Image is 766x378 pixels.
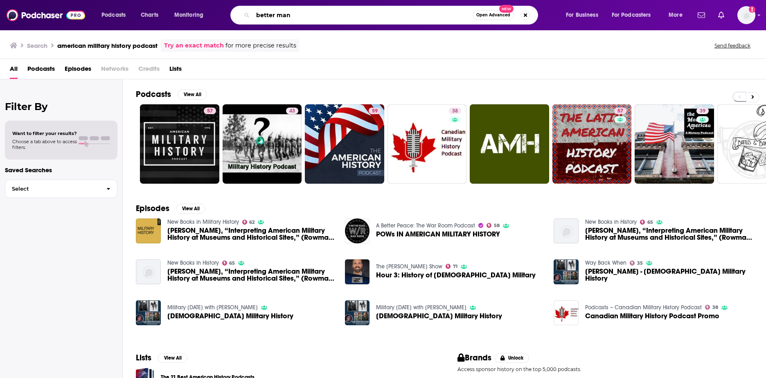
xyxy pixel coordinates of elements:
[136,353,151,363] h2: Lists
[749,6,755,13] svg: Add a profile image
[167,268,335,282] a: Marc R. Blackburn, “Interpreting American Military History at Museums and Historical Sites,” (Row...
[376,313,502,319] a: African American Military History
[635,104,714,184] a: 39
[585,313,719,319] a: Canadian Military History Podcast Promo
[136,259,161,284] img: Marc R. Blackburn, “Interpreting American Military History at Museums and Historical Sites,” (Row...
[585,218,637,225] a: New Books in History
[223,104,302,184] a: 43
[345,300,370,325] img: African American Military History
[499,5,514,13] span: New
[585,227,753,241] a: Marc R. Blackburn, “Interpreting American Military History at Museums and Historical Sites,” (Row...
[286,108,298,114] a: 43
[617,107,623,115] span: 57
[5,186,100,191] span: Select
[167,218,239,225] a: New Books in Military History
[57,42,158,49] h3: american military history podcast
[12,139,77,150] span: Choose a tab above to access filters.
[372,107,378,115] span: 59
[345,218,370,243] img: POWs IN AMERICAN MILITARY HISTORY
[376,304,466,311] a: Military Monday with Mike Guardia
[136,218,161,243] img: Marc R. Blackburn, “Interpreting American Military History at Museums and Historical Sites,” (Row...
[669,9,683,21] span: More
[737,6,755,24] img: User Profile
[136,203,205,214] a: EpisodesView All
[700,107,705,115] span: 39
[663,9,693,22] button: open menu
[138,62,160,79] span: Credits
[554,300,579,325] img: Canadian Military History Podcast Promo
[585,259,626,266] a: Way Back When
[737,6,755,24] span: Logged in as KSteele
[27,62,55,79] a: Podcasts
[12,130,77,136] span: Want to filter your results?
[585,268,753,282] a: Mike Guardia - African American Military History
[637,261,643,265] span: 35
[585,304,702,311] a: Podcasts – Canadian Military History Podcast
[140,104,219,184] a: 57
[136,300,161,325] img: African American Military History
[253,9,473,22] input: Search podcasts, credits, & more...
[369,108,381,114] a: 59
[167,313,293,319] a: African American Military History
[495,353,529,363] button: Unlock
[249,220,255,224] span: 62
[453,265,457,268] span: 71
[345,259,370,284] img: Hour 3: History of American Military
[712,306,718,309] span: 38
[457,366,753,372] p: Access sponsor history on the top 5,000 podcasts.
[204,108,216,114] a: 57
[737,6,755,24] button: Show profile menu
[476,13,510,17] span: Open Advanced
[136,353,187,363] a: ListsView All
[167,227,335,241] a: Marc R. Blackburn, “Interpreting American Military History at Museums and Historical Sites,” (Row...
[7,7,85,23] a: Podchaser - Follow, Share and Rate Podcasts
[164,41,224,50] a: Try an exact match
[136,89,171,99] h2: Podcasts
[494,224,500,227] span: 58
[167,227,335,241] span: [PERSON_NAME], “Interpreting American Military History at Museums and Historical Sites,” (Rowman ...
[96,9,136,22] button: open menu
[10,62,18,79] a: All
[305,104,384,184] a: 59
[5,101,117,112] h2: Filter By
[27,42,47,49] h3: Search
[169,62,182,79] a: Lists
[167,268,335,282] span: [PERSON_NAME], “Interpreting American Military History at Museums and Historical Sites,” (Rowman ...
[238,6,546,25] div: Search podcasts, credits, & more...
[647,220,653,224] span: 65
[606,9,663,22] button: open menu
[376,263,442,270] a: The Jesse Kelly Show
[376,231,500,238] a: POWs IN AMERICAN MILITARY HISTORY
[376,313,502,319] span: [DEMOGRAPHIC_DATA] Military History
[566,9,598,21] span: For Business
[229,261,235,265] span: 65
[388,104,467,184] a: 38
[712,42,753,49] button: Send feedback
[65,62,91,79] span: Episodes
[554,259,579,284] img: Mike Guardia - African American Military History
[242,220,255,225] a: 62
[612,9,651,21] span: For Podcasters
[101,62,128,79] span: Networks
[694,8,708,22] a: Show notifications dropdown
[5,166,117,174] p: Saved Searches
[136,203,169,214] h2: Episodes
[176,204,205,214] button: View All
[225,41,296,50] span: for more precise results
[222,261,235,265] a: 65
[449,108,461,114] a: 38
[696,108,709,114] a: 39
[640,220,653,225] a: 65
[552,104,632,184] a: 57
[473,10,514,20] button: Open AdvancedNew
[452,107,458,115] span: 38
